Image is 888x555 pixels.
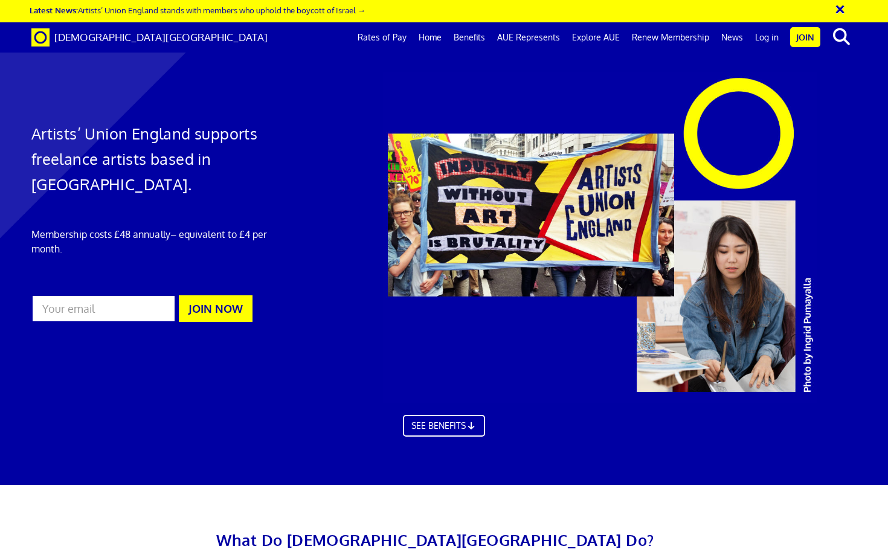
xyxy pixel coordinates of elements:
span: [DEMOGRAPHIC_DATA][GEOGRAPHIC_DATA] [54,31,268,43]
h1: Artists’ Union England supports freelance artists based in [GEOGRAPHIC_DATA]. [31,121,295,197]
a: Brand [DEMOGRAPHIC_DATA][GEOGRAPHIC_DATA] [22,22,277,53]
a: AUE Represents [491,22,566,53]
a: Latest News:Artists’ Union England stands with members who uphold the boycott of Israel → [30,5,365,15]
a: Join [790,27,820,47]
a: Rates of Pay [352,22,413,53]
strong: Latest News: [30,5,78,15]
a: News [715,22,749,53]
a: Home [413,22,448,53]
a: Renew Membership [626,22,715,53]
button: JOIN NOW [179,295,253,322]
button: search [823,24,860,50]
a: Explore AUE [566,22,626,53]
h2: What Do [DEMOGRAPHIC_DATA][GEOGRAPHIC_DATA] Do? [100,527,770,553]
input: Your email [31,295,176,322]
a: Log in [749,22,785,53]
a: Benefits [448,22,491,53]
a: SEE BENEFITS [403,415,485,437]
p: Membership costs £48 annually – equivalent to £4 per month. [31,227,295,256]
